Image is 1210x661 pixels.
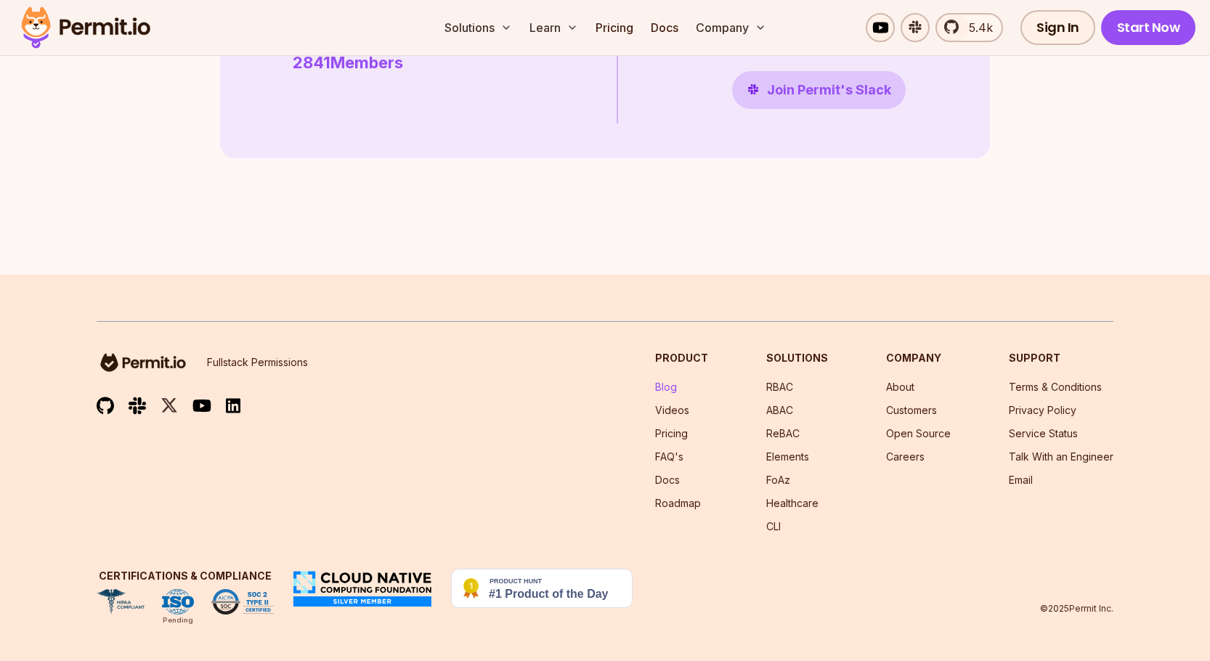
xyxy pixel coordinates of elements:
[886,450,925,463] a: Careers
[655,427,688,439] a: Pricing
[766,404,793,416] a: ABAC
[960,19,993,36] span: 5.4k
[766,427,800,439] a: ReBAC
[161,397,178,415] img: twitter
[766,474,790,486] a: FoAz
[935,13,1003,42] a: 5.4k
[207,355,308,370] p: Fullstack Permissions
[886,351,951,365] h3: Company
[655,450,683,463] a: FAQ's
[1009,474,1033,486] a: Email
[129,396,146,415] img: slack
[97,569,274,583] h3: Certifications & Compliance
[1040,603,1113,615] p: © 2025 Permit Inc.
[451,569,633,608] img: Permit.io - Never build permissions again | Product Hunt
[97,397,114,415] img: github
[655,381,677,393] a: Blog
[163,615,193,626] div: Pending
[97,351,190,374] img: logo
[1009,450,1113,463] a: Talk With an Engineer
[655,404,689,416] a: Videos
[886,381,914,393] a: About
[886,427,951,439] a: Open Source
[1101,10,1196,45] a: Start Now
[655,474,680,486] a: Docs
[766,497,819,509] a: Healthcare
[439,13,518,42] button: Solutions
[766,351,828,365] h3: Solutions
[655,497,701,509] a: Roadmap
[226,397,240,414] img: linkedin
[15,3,157,52] img: Permit logo
[1009,351,1113,365] h3: Support
[590,13,639,42] a: Pricing
[766,450,809,463] a: Elements
[732,71,906,109] a: Join Permit's Slack
[524,13,584,42] button: Learn
[766,520,781,532] a: CLI
[97,589,145,615] img: HIPAA
[1009,427,1078,439] a: Service Status
[192,397,211,414] img: youtube
[162,589,194,615] img: ISO
[766,381,793,393] a: RBAC
[1009,381,1102,393] a: Terms & Conditions
[293,51,503,75] p: 2841 Members
[1020,10,1095,45] a: Sign In
[886,404,937,416] a: Customers
[690,13,772,42] button: Company
[655,351,708,365] h3: Product
[211,589,274,615] img: SOC
[1009,404,1076,416] a: Privacy Policy
[645,13,684,42] a: Docs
